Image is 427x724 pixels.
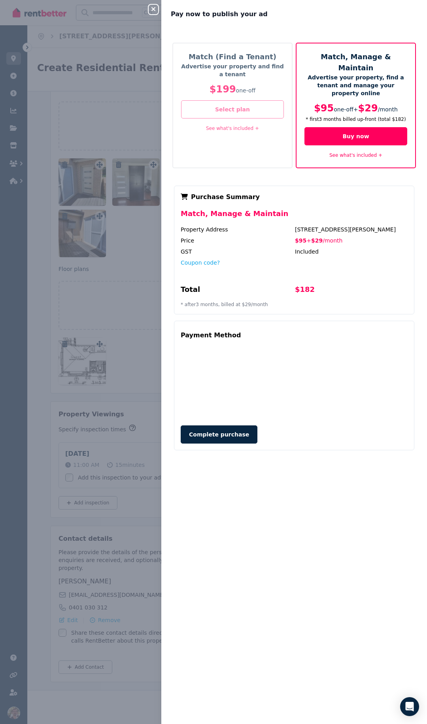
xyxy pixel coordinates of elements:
[295,284,408,298] div: $182
[400,697,419,716] div: Open Intercom Messenger
[304,73,407,97] p: Advertise your property, find a tenant and manage your property online
[179,345,409,417] iframe: Secure payment input frame
[306,237,311,244] span: +
[358,103,378,114] span: $29
[181,226,293,233] div: Property Address
[171,9,268,19] span: Pay now to publish your ad
[295,237,306,244] span: $95
[304,51,407,73] h5: Match, Manage & Maintain
[353,106,358,113] span: +
[181,259,220,267] button: Coupon code?
[181,192,408,202] div: Purchase Summary
[181,301,408,308] p: * after 3 month s, billed at $29 / month
[181,327,241,343] div: Payment Method
[181,62,284,78] p: Advertise your property and find a tenant
[236,87,256,94] span: one-off
[295,226,408,233] div: [STREET_ADDRESS][PERSON_NAME]
[210,84,236,95] span: $199
[304,127,407,145] button: Buy now
[323,237,342,244] span: / month
[181,100,284,118] button: Select plan
[181,208,408,226] div: Match, Manage & Maintain
[378,106,398,113] span: / month
[334,106,353,113] span: one-off
[181,425,257,444] button: Complete purchase
[295,248,408,256] div: Included
[181,51,284,62] h5: Match (Find a Tenant)
[181,284,293,298] div: Total
[304,116,407,122] p: * first 3 month s billed up-front (total $182 )
[329,152,382,158] a: See what's included +
[206,126,259,131] a: See what's included +
[181,237,293,244] div: Price
[311,237,323,244] span: $29
[181,248,293,256] div: GST
[314,103,334,114] span: $95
